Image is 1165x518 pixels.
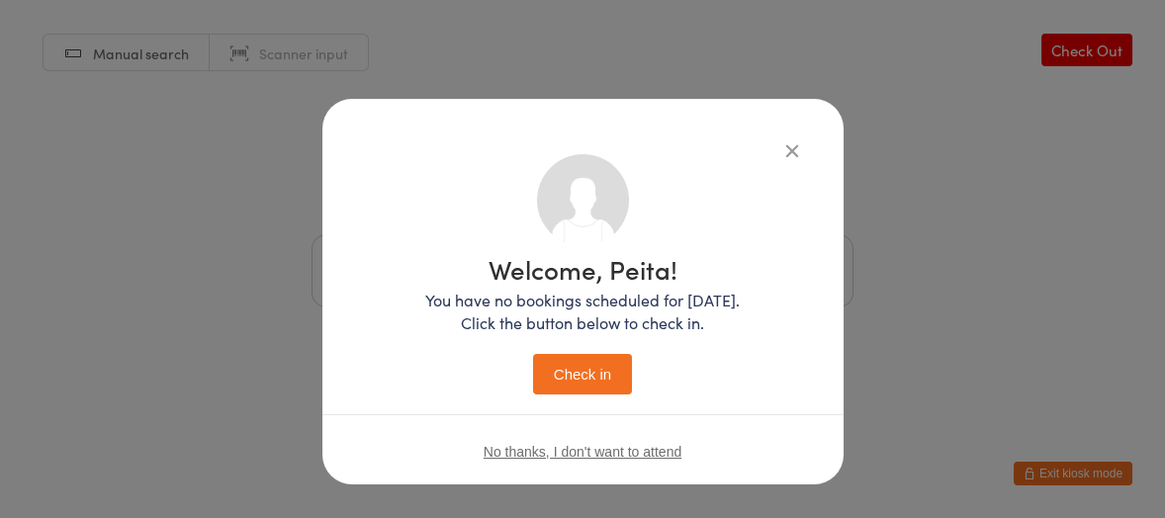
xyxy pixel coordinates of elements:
[537,154,629,246] img: no_photo.png
[533,354,632,394] button: Check in
[484,444,681,460] button: No thanks, I don't want to attend
[425,256,740,282] h1: Welcome, Peita!
[425,289,740,334] p: You have no bookings scheduled for [DATE]. Click the button below to check in.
